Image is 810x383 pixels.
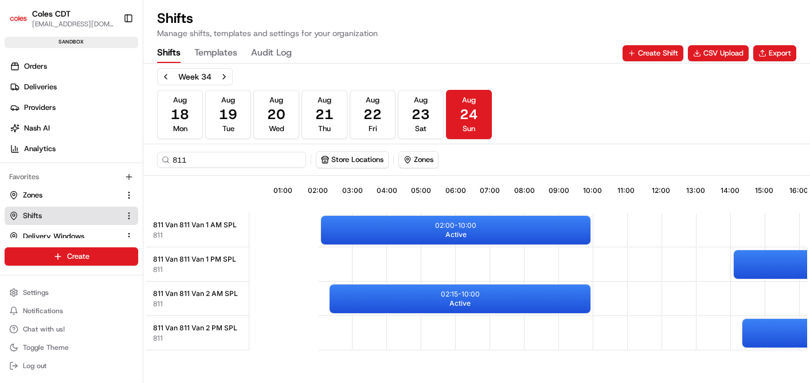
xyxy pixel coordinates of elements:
span: 07:00 [480,186,500,195]
img: Coles CDT [9,9,28,27]
p: Manage shifts, templates and settings for your organization [157,27,378,39]
a: Analytics [5,140,143,158]
span: Wed [269,124,284,134]
button: Aug24Sun [446,90,492,139]
button: 811 [153,334,163,343]
button: Aug23Sat [398,90,444,139]
span: Mon [173,124,187,134]
button: Zones [5,186,138,204]
span: Aug [173,95,187,105]
button: Chat with us! [5,321,138,337]
span: 13:00 [686,186,705,195]
div: Favorites [5,168,138,186]
div: Week 34 [178,71,212,82]
button: Shifts [157,44,181,63]
button: Store Locations [316,151,389,168]
button: 811 [153,231,163,240]
span: Fri [369,124,377,134]
button: Coles CDTColes CDT[EMAIL_ADDRESS][DOMAIN_NAME] [5,5,119,32]
span: 08:00 [514,186,535,195]
span: 811 Van 811 Van 1 PM SPL [153,255,236,264]
a: Providers [5,98,143,117]
button: Aug22Fri [350,90,396,139]
a: Shifts [9,211,120,221]
span: Sat [415,124,426,134]
span: 04:00 [377,186,397,195]
a: Delivery Windows [9,231,120,242]
span: 14:00 [721,186,739,195]
span: 10:00 [583,186,602,195]
span: 11:00 [617,186,635,195]
span: 22 [363,105,382,124]
button: [EMAIL_ADDRESS][DOMAIN_NAME] [32,19,114,29]
span: 811 Van 811 Van 2 PM SPL [153,323,237,333]
span: 03:00 [342,186,363,195]
p: 02:00 - 10:00 [435,221,476,230]
span: Thu [318,124,331,134]
span: Aug [462,95,476,105]
button: Aug19Tue [205,90,251,139]
span: Tue [222,124,234,134]
span: Nash AI [24,123,50,133]
button: Previous week [158,69,174,85]
input: Search for a shift or store location [157,152,306,168]
button: Audit Log [251,44,292,63]
a: Nash AI [5,119,143,137]
button: Next week [216,69,232,85]
button: Create [5,247,138,266]
span: Deliveries [24,82,57,92]
span: Sun [463,124,475,134]
span: Active [445,230,467,239]
span: 24 [460,105,478,124]
span: Notifications [23,306,63,315]
a: Orders [5,57,143,76]
a: Zones [9,190,120,200]
span: Shifts [23,211,42,221]
span: 12:00 [652,186,670,195]
span: Zones [23,190,42,200]
button: Settings [5,285,138,301]
span: 23 [412,105,430,124]
span: Aug [366,95,379,105]
span: 19 [219,105,237,124]
span: Log out [23,361,46,370]
span: Providers [24,102,56,113]
button: Notifications [5,303,138,319]
button: Create Shift [623,45,683,61]
button: CSV Upload [688,45,749,61]
span: Toggle Theme [23,343,69,352]
button: Aug20Wed [253,90,299,139]
button: Store Locations [316,152,388,168]
span: 05:00 [411,186,431,195]
span: Create [67,251,89,262]
button: Delivery Windows [5,227,138,246]
button: Aug21Thu [302,90,347,139]
span: 811 Van 811 Van 1 AM SPL [153,220,237,230]
span: Settings [23,288,49,297]
span: 20 [267,105,285,124]
span: 18 [171,105,189,124]
span: Active [449,299,471,308]
span: 09:00 [549,186,569,195]
button: Coles CDT [32,8,71,19]
button: Shifts [5,207,138,225]
span: Orders [24,61,47,72]
button: Zones [399,152,438,168]
button: 811 [153,265,163,274]
button: Log out [5,358,138,374]
button: Zones [398,151,439,168]
span: 02:00 [308,186,328,195]
span: 16:00 [789,186,808,195]
span: Aug [269,95,283,105]
button: Toggle Theme [5,339,138,356]
span: 01:00 [273,186,292,195]
button: 811 [153,299,163,309]
button: Aug18Mon [157,90,203,139]
span: Chat with us! [23,325,65,334]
